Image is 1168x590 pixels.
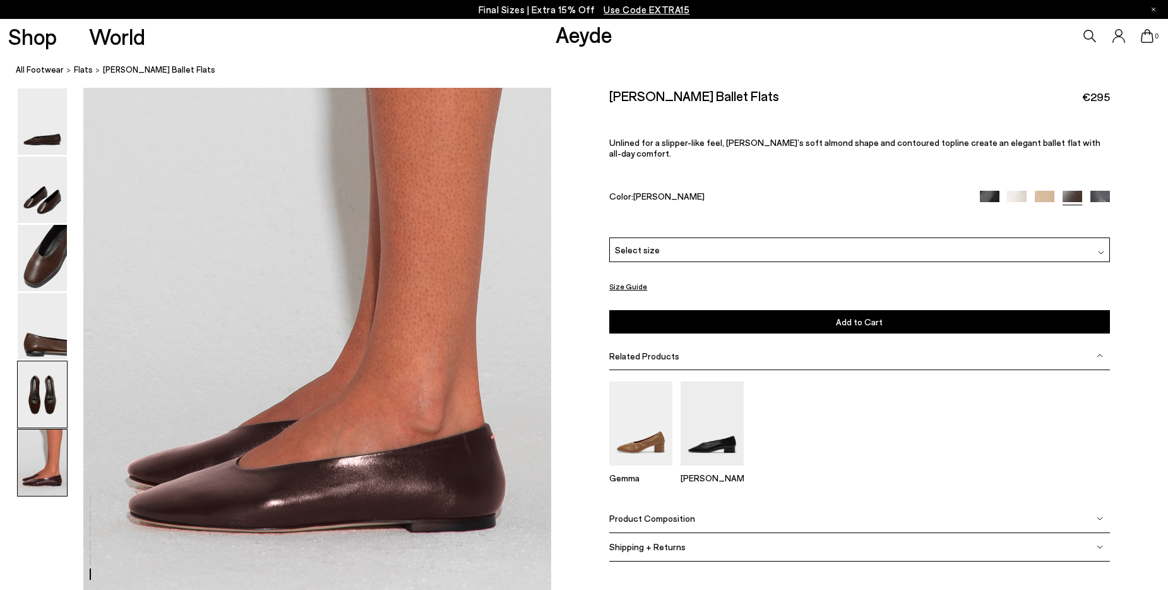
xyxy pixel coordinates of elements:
a: All Footwear [16,63,64,76]
img: svg%3E [1097,515,1103,522]
a: Delia Low-Heeled Ballet Pumps [PERSON_NAME] [681,457,744,483]
img: svg%3E [1097,352,1103,359]
h2: [PERSON_NAME] Ballet Flats [609,88,779,104]
span: Select size [615,243,660,256]
span: Product Composition [609,513,695,524]
nav: breadcrumb [16,53,1168,88]
img: svg%3E [1097,544,1103,550]
span: Add to Cart [836,316,883,327]
p: Gemma [609,473,672,483]
span: 0 [1153,33,1160,40]
span: [PERSON_NAME] [633,191,705,202]
a: 0 [1141,29,1153,43]
img: Kirsten Ballet Flats - Image 6 [18,430,67,496]
button: Add to Cart [609,310,1109,334]
span: Navigate to /collections/ss25-final-sizes [604,4,689,15]
img: Kirsten Ballet Flats - Image 2 [18,157,67,223]
div: Color: [609,191,963,205]
a: Flats [74,63,93,76]
span: Unlined for a slipper-like feel, [PERSON_NAME]’s soft almond shape and contoured topline create a... [609,137,1100,159]
p: Final Sizes | Extra 15% Off [479,2,690,18]
img: Kirsten Ballet Flats - Image 5 [18,361,67,428]
img: Gemma Block Heel Pumps [609,381,672,465]
a: Aeyde [556,21,612,47]
span: Shipping + Returns [609,541,686,552]
a: World [89,25,145,47]
p: [PERSON_NAME] [681,473,744,483]
img: Delia Low-Heeled Ballet Pumps [681,381,744,465]
button: Size Guide [609,279,647,294]
img: Kirsten Ballet Flats - Image 1 [18,88,67,155]
span: Flats [74,64,93,75]
img: Kirsten Ballet Flats - Image 3 [18,225,67,291]
span: Related Products [609,350,679,361]
span: €295 [1082,89,1110,105]
img: Kirsten Ballet Flats - Image 4 [18,293,67,359]
a: Shop [8,25,57,47]
span: [PERSON_NAME] Ballet Flats [103,63,215,76]
a: Gemma Block Heel Pumps Gemma [609,457,672,483]
img: svg%3E [1098,249,1104,255]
